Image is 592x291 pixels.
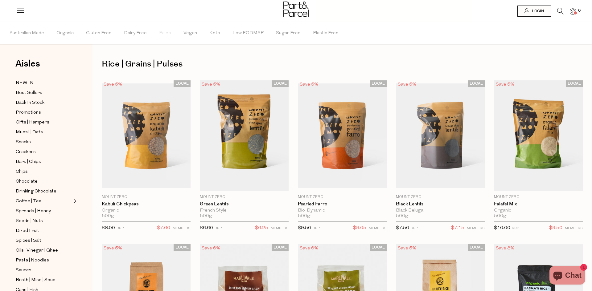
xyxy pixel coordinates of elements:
[16,178,72,185] a: Chocolate
[298,80,320,89] div: Save 5%
[159,22,171,44] span: Paleo
[56,22,74,44] span: Organic
[494,208,583,213] div: Organic
[298,208,387,213] div: Bio-Dynamic
[173,227,191,230] small: MEMBERS
[370,244,387,251] span: LOCAL
[174,80,191,87] span: LOCAL
[468,244,485,251] span: LOCAL
[16,139,31,146] span: Snacks
[16,267,31,274] span: Sauces
[396,226,409,230] span: $7.50
[577,8,582,14] span: 0
[16,237,41,245] span: Spices | Salt
[16,197,72,205] a: Coffee | Tea
[313,22,339,44] span: Plastic Free
[451,224,464,232] span: $7.15
[512,227,519,230] small: RRP
[16,227,72,235] a: Dried Fruit
[16,158,41,166] span: Bars | Chips
[494,226,510,230] span: $10.00
[102,208,191,213] div: Organic
[494,244,516,253] div: Save 8%
[396,244,418,253] div: Save 5%
[15,59,40,75] a: Aisles
[411,227,418,230] small: RRP
[565,227,583,230] small: MEMBERS
[16,148,36,156] span: Crackers
[16,207,72,215] a: Spreads | Honey
[102,57,583,71] h1: Rice | Grains | Pulses
[16,266,72,274] a: Sauces
[283,2,309,17] img: Part&Parcel
[16,128,72,136] a: Muesli | Oats
[200,208,289,213] div: French Style
[549,224,562,232] span: $9.50
[16,247,58,254] span: Oils | Vinegar | Ghee
[566,80,583,87] span: LOCAL
[494,80,516,89] div: Save 5%
[271,227,289,230] small: MEMBERS
[16,119,49,126] span: Gifts | Hampers
[86,22,112,44] span: Gluten Free
[16,217,72,225] a: Seeds | Nuts
[467,227,485,230] small: MEMBERS
[494,201,583,207] a: Falafel Mix
[298,213,310,219] span: 500g
[298,201,387,207] a: Pearled Farro
[468,80,485,87] span: LOCAL
[102,80,124,89] div: Save 5%
[16,158,72,166] a: Bars | Chips
[298,83,387,188] img: Pearled Farro
[313,227,320,230] small: RRP
[102,244,124,253] div: Save 5%
[200,194,289,200] p: Mount Zero
[102,83,191,188] img: Kabuli Chickpeas
[124,22,147,44] span: Dairy Free
[255,224,268,232] span: $6.25
[16,198,41,205] span: Coffee | Tea
[494,213,506,219] span: 500g
[16,217,43,225] span: Seeds | Nuts
[16,79,72,87] a: NEW IN
[16,257,72,264] a: Pasta | Noodles
[174,244,191,251] span: LOCAL
[16,148,72,156] a: Crackers
[232,22,264,44] span: Low FODMAP
[298,226,311,230] span: $9.50
[16,138,72,146] a: Snacks
[200,244,222,253] div: Save 6%
[570,8,576,15] a: 0
[16,276,72,284] a: Broth | Miso | Soup
[102,226,115,230] span: $8.00
[200,80,222,89] div: Save 5%
[16,227,39,235] span: Dried Fruit
[16,257,49,264] span: Pasta | Noodles
[117,227,124,230] small: RRP
[16,79,34,87] span: NEW IN
[494,80,583,191] img: Falafel Mix
[16,89,72,97] a: Best Sellers
[16,129,43,136] span: Muesli | Oats
[530,9,544,14] span: Login
[272,80,289,87] span: LOCAL
[16,188,56,195] span: Drinking Chocolate
[396,208,485,213] div: Black Beluga
[16,168,28,176] span: Chips
[209,22,220,44] span: Keto
[16,109,41,116] span: Promotions
[396,213,408,219] span: 500g
[396,194,485,200] p: Mount Zero
[396,201,485,207] a: Black Lentils
[276,22,301,44] span: Sugar Free
[16,119,72,126] a: Gifts | Hampers
[102,213,114,219] span: 500g
[72,197,76,205] button: Expand/Collapse Coffee | Tea
[10,22,44,44] span: Australian Made
[200,201,289,207] a: Green Lentils
[16,237,72,245] a: Spices | Salt
[396,80,418,89] div: Save 5%
[298,194,387,200] p: Mount Zero
[370,80,387,87] span: LOCAL
[494,194,583,200] p: Mount Zero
